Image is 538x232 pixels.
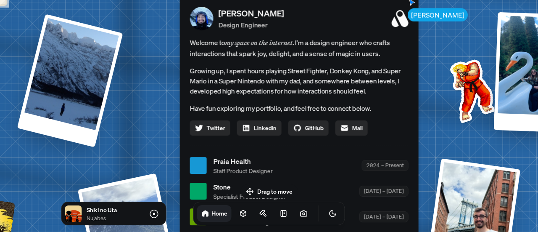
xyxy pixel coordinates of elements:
span: Praia Health [214,156,273,166]
span: Linkedin [254,123,277,132]
span: Senior Product Designer [214,218,278,227]
span: Welcome to I'm a design engineer who crafts interactions that spark joy, delight, and a sense of ... [190,37,409,59]
h1: Home [211,209,227,217]
a: Twitter [190,120,230,136]
p: Nujabes [87,214,140,222]
span: Staff Product Designer [214,166,273,175]
img: Profile Picture [190,7,214,30]
a: Home [197,205,232,222]
p: [PERSON_NAME] [219,7,284,20]
div: [DATE] – [DATE] [359,211,409,222]
button: Toggle Theme [324,205,341,222]
p: Growing up, I spent hours playing Street Fighter, Donkey Kong, and Super Mario in a Super Nintend... [190,66,409,96]
p: Design Engineer [219,20,284,30]
div: [DATE] – [DATE] [359,186,409,196]
a: GitHub [288,120,329,136]
div: 2024 – Present [362,160,409,171]
em: my space on the internet. [225,38,295,47]
p: Have fun exploring my portfolio, and feel free to connect below. [190,103,409,114]
span: Twitter [207,123,225,132]
span: Stone [214,182,286,192]
span: GitHub [305,123,324,132]
span: Mail [352,123,363,132]
a: Mail [335,120,368,136]
a: Linkedin [237,120,282,136]
p: Shiki no Uta [87,205,140,214]
img: Profile example [428,47,513,132]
